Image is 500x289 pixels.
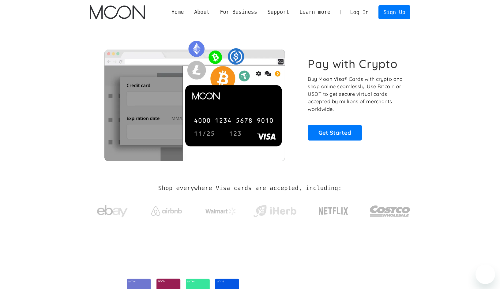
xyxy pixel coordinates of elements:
[198,201,243,218] a: Walmart
[90,36,299,161] img: Moon Cards let you spend your crypto anywhere Visa is accepted.
[97,202,128,221] img: ebay
[90,196,135,224] a: ebay
[166,8,189,16] a: Home
[151,206,182,216] img: Airbnb
[90,5,145,19] a: home
[294,8,336,16] div: Learn more
[370,193,411,226] a: Costco
[215,8,262,16] div: For Business
[158,185,342,192] h2: Shop everywhere Visa cards are accepted, including:
[262,8,294,16] div: Support
[370,200,411,223] img: Costco
[378,5,410,19] a: Sign Up
[267,8,289,16] div: Support
[205,208,236,215] img: Walmart
[318,204,349,219] img: Netflix
[90,5,145,19] img: Moon Logo
[308,75,404,113] p: Buy Moon Visa® Cards with crypto and shop online seamlessly! Use Bitcoin or USDT to get secure vi...
[308,125,362,140] a: Get Started
[299,8,330,16] div: Learn more
[194,8,210,16] div: About
[306,197,361,222] a: Netflix
[345,6,374,19] a: Log In
[252,197,298,222] a: iHerb
[476,265,495,284] iframe: Кнопка запуска окна обмена сообщениями
[220,8,257,16] div: For Business
[252,203,298,219] img: iHerb
[308,57,398,71] h1: Pay with Crypto
[144,200,189,219] a: Airbnb
[189,8,215,16] div: About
